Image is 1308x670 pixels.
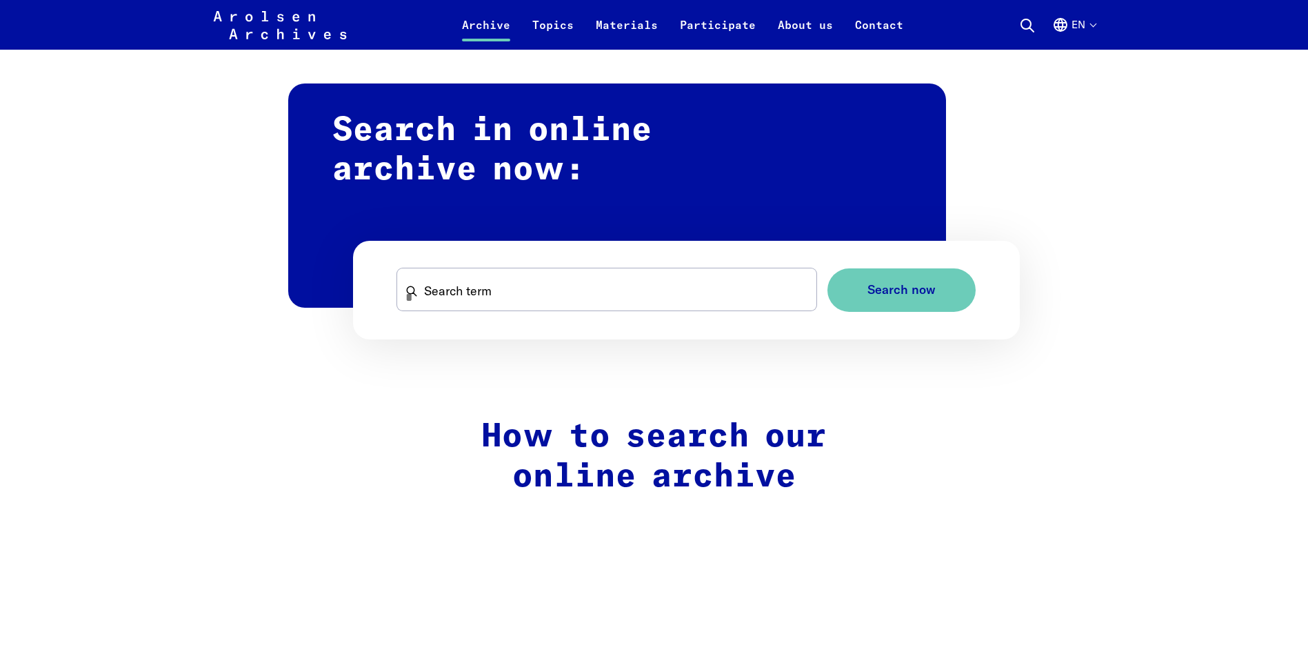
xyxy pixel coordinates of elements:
a: Contact [844,17,914,50]
nav: Primary [451,8,914,41]
button: Search now [827,268,976,312]
a: Topics [521,17,585,50]
a: About us [767,17,844,50]
h2: How to search our online archive [363,417,946,497]
a: Participate [669,17,767,50]
button: English, language selection [1052,17,1096,50]
a: Materials [585,17,669,50]
a: Archive [451,17,521,50]
span: Search now [867,283,936,297]
h2: Search in online archive now: [288,83,946,308]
